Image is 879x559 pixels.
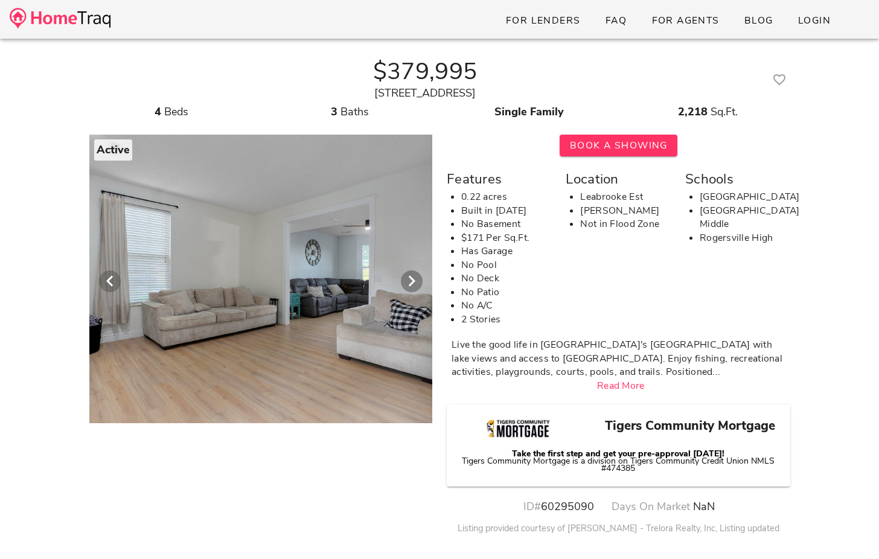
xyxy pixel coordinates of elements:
li: 2 Stories [461,313,551,327]
a: Read More [597,379,645,392]
li: No Deck [461,272,551,286]
li: [GEOGRAPHIC_DATA] [700,190,790,204]
span: Blog [744,14,773,27]
button: Previous visual [99,270,121,292]
a: For Lenders [496,10,590,31]
span: Beds [164,104,188,119]
li: No Patio [461,286,551,299]
p: Tigers Community Mortgage is a division on Tigers Community Credit Union NMLS #474385 [454,458,783,472]
li: No Basement [461,217,551,231]
li: [PERSON_NAME] [580,204,670,218]
a: Tigers Community Mortgage Take the first step and get your pre-approval [DATE]! Tigers Community ... [454,404,783,487]
li: Not in Flood Zone [580,217,670,231]
div: [STREET_ADDRESS] [89,85,761,101]
span: Days On Market [612,499,690,514]
span: ID# [523,499,541,514]
li: Rogersville High [700,231,790,245]
li: Built in [DATE] [461,204,551,218]
button: Book A Showing [560,135,677,156]
li: Leabrooke Est [580,190,670,204]
li: Has Garage [461,244,551,258]
li: $171 Per Sq.Ft. [461,231,551,245]
iframe: Chat Widget [819,501,879,559]
li: [GEOGRAPHIC_DATA] Middle [700,204,790,231]
div: Location [566,168,670,190]
strong: $379,995 [373,56,477,88]
strong: Single Family [494,104,564,119]
li: 0.22 acres [461,190,551,204]
span: FAQ [605,14,627,27]
li: No A/C [461,299,551,313]
span: NaN [693,499,715,514]
a: Blog [734,10,783,31]
span: Login [797,14,831,27]
span: Sq.Ft. [711,104,738,119]
strong: 4 [155,104,161,119]
span: Book A Showing [569,139,668,152]
button: Next visual [401,270,423,292]
div: Schools [685,168,790,190]
img: desktop-logo.34a1112.png [10,8,110,29]
span: For Lenders [505,14,581,27]
a: For Agents [641,10,729,31]
strong: Take the first step and get your pre-approval [DATE]! [512,448,724,459]
strong: Active [97,142,130,157]
strong: 3 [331,104,337,119]
li: No Pool [461,258,551,272]
div: Live the good life in [GEOGRAPHIC_DATA]'s [GEOGRAPHIC_DATA] with lake views and access to [GEOGRA... [452,338,790,379]
strong: 2,218 [678,104,708,119]
small: Listing provided courtesy of [PERSON_NAME] - Trelora Realty, Inc, Listing updated [458,522,779,534]
a: FAQ [595,10,637,31]
span: ... [712,365,720,379]
span: Baths [340,104,369,119]
span: For Agents [651,14,719,27]
a: Login [788,10,840,31]
div: 60295090 [514,499,603,515]
div: Features [447,168,551,190]
h3: Tigers Community Mortgage [597,417,783,436]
